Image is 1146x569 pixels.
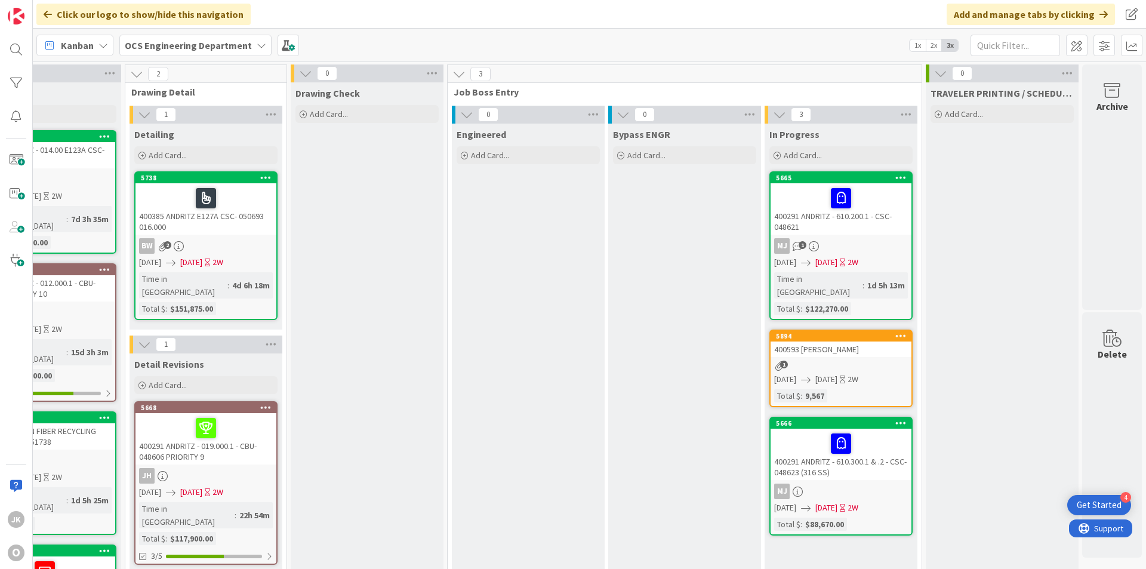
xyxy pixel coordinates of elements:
[800,389,802,402] span: :
[774,302,800,315] div: Total $
[134,171,278,320] a: 5738400385 ANDRITZ E127A CSC- 050693 016.000BW[DATE][DATE]2WTime in [GEOGRAPHIC_DATA]:4d 6h 18mTo...
[139,256,161,269] span: [DATE]
[780,361,788,368] span: 1
[149,380,187,390] span: Add Card...
[774,389,800,402] div: Total $
[134,401,278,565] a: 5668400291 ANDRITZ - 019.000.1 - CBU-048606 PRIORITY 9JH[DATE][DATE]2WTime in [GEOGRAPHIC_DATA]:2...
[61,38,94,53] span: Kanban
[771,418,911,429] div: 5666
[771,418,911,480] div: 5666400291 ANDRITZ - 610.300.1 & .2 - CSC-048623 (316 SS)
[862,279,864,292] span: :
[139,532,165,545] div: Total $
[135,402,276,413] div: 5668
[135,173,276,183] div: 5738
[125,39,252,51] b: OCS Engineering Department
[769,417,913,536] a: 5666400291 ANDRITZ - 610.300.1 & .2 - CSC-048623 (316 SS)MJ[DATE][DATE]2WTotal $:$88,670.00
[131,86,272,98] span: Drawing Detail
[634,107,655,122] span: 0
[135,413,276,465] div: 400291 ANDRITZ - 019.000.1 - CBU-048606 PRIORITY 9
[771,331,911,357] div: 5894400593 [PERSON_NAME]
[802,389,827,402] div: 9,567
[910,39,926,51] span: 1x
[141,174,276,182] div: 5738
[68,494,112,507] div: 1d 5h 25m
[8,545,24,561] div: O
[848,502,858,514] div: 2W
[971,35,1060,56] input: Quick Filter...
[135,238,276,254] div: BW
[229,279,273,292] div: 4d 6h 18m
[212,486,223,499] div: 2W
[769,128,820,140] span: In Progress
[139,302,165,315] div: Total $
[774,256,796,269] span: [DATE]
[164,241,171,249] span: 2
[848,373,858,386] div: 2W
[156,337,176,352] span: 1
[8,511,24,528] div: JK
[613,128,670,140] span: Bypass ENGR
[66,494,68,507] span: :
[139,502,235,528] div: Time in [GEOGRAPHIC_DATA]
[931,87,1074,99] span: TRAVELER PRINTING / SCHEDULING
[799,241,806,249] span: 1
[139,468,155,484] div: JH
[771,173,911,183] div: 5665
[180,486,202,499] span: [DATE]
[310,109,348,119] span: Add Card...
[771,331,911,342] div: 5894
[51,471,62,484] div: 2W
[815,256,837,269] span: [DATE]
[212,256,223,269] div: 2W
[135,468,276,484] div: JH
[945,109,983,119] span: Add Card...
[135,402,276,465] div: 5668400291 ANDRITZ - 019.000.1 - CBU-048606 PRIORITY 9
[771,173,911,235] div: 5665400291 ANDRITZ - 610.200.1 - CSC-048621
[295,87,360,99] span: Drawing Check
[1096,99,1128,113] div: Archive
[926,39,942,51] span: 2x
[942,39,958,51] span: 3x
[470,67,491,81] span: 3
[66,213,68,226] span: :
[784,150,822,161] span: Add Card...
[774,518,800,531] div: Total $
[141,404,276,412] div: 5668
[66,346,68,359] span: :
[1120,492,1131,503] div: 4
[952,66,972,81] span: 0
[165,302,167,315] span: :
[769,330,913,407] a: 5894400593 [PERSON_NAME][DATE][DATE]2WTotal $:9,567
[51,323,62,336] div: 2W
[848,256,858,269] div: 2W
[791,107,811,122] span: 3
[776,332,911,340] div: 5894
[227,279,229,292] span: :
[236,509,273,522] div: 22h 54m
[134,128,174,140] span: Detailing
[139,486,161,499] span: [DATE]
[771,342,911,357] div: 400593 [PERSON_NAME]
[135,183,276,235] div: 400385 ANDRITZ E127A CSC- 050693 016.000
[627,150,666,161] span: Add Card...
[771,238,911,254] div: MJ
[947,4,1115,25] div: Add and manage tabs by clicking
[25,2,54,16] span: Support
[36,4,251,25] div: Click our logo to show/hide this navigation
[864,279,908,292] div: 1d 5h 13m
[149,150,187,161] span: Add Card...
[1067,495,1131,515] div: Open Get Started checklist, remaining modules: 4
[180,256,202,269] span: [DATE]
[774,484,790,499] div: MJ
[1098,347,1127,361] div: Delete
[800,518,802,531] span: :
[139,272,227,299] div: Time in [GEOGRAPHIC_DATA]
[815,502,837,514] span: [DATE]
[167,532,216,545] div: $117,900.00
[774,238,790,254] div: MJ
[776,419,911,427] div: 5666
[68,346,112,359] div: 15d 3h 3m
[802,518,847,531] div: $88,670.00
[167,302,216,315] div: $151,875.00
[317,66,337,81] span: 0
